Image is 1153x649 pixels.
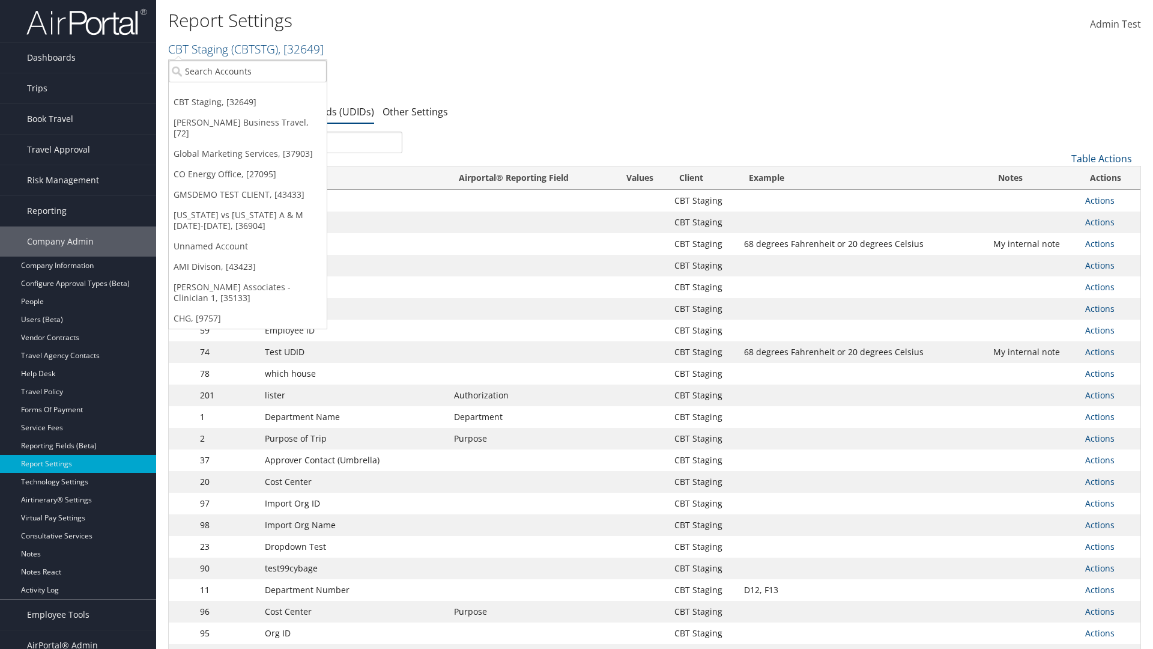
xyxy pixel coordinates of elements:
th: Actions [1079,166,1140,190]
a: Table Actions [1071,152,1132,165]
a: Actions [1085,389,1115,401]
td: 68 degrees Fahrenheit or 20 degrees Celsius [738,341,987,363]
span: , [ 32649 ] [278,41,324,57]
td: Department [448,406,611,428]
td: 59 [194,320,259,341]
td: 97 [194,493,259,514]
td: CBT Staging [668,363,738,385]
td: 78 [194,363,259,385]
a: AMI Divison, [43423] [169,257,327,277]
td: Cost Center [259,601,448,623]
span: Company Admin [27,227,94,257]
a: Actions [1085,281,1115,293]
td: CBT Staging [668,471,738,493]
td: Department Name [259,406,448,428]
a: Actions [1085,454,1115,466]
span: Admin Test [1090,17,1141,31]
td: 11 [194,579,259,601]
td: VIP [259,276,448,298]
a: CO Energy Office, [27095] [169,164,327,184]
a: Actions [1085,498,1115,509]
td: My internal note [987,233,1079,255]
a: Actions [1085,195,1115,206]
td: CBT Staging [668,233,738,255]
td: 37 [194,449,259,471]
td: My internal note [987,341,1079,363]
td: D12, F13 [738,579,987,601]
td: CBT Staging [668,212,738,233]
span: Reporting [27,196,67,226]
td: 98 [194,514,259,536]
td: 1 [194,406,259,428]
a: CBT Staging [168,41,324,57]
span: Dashboards [27,43,76,73]
td: 96 [194,601,259,623]
span: Travel Approval [27,135,90,165]
span: Employee Tools [27,600,89,630]
td: CBT Staging [668,536,738,558]
td: Dropdown Test [259,536,448,558]
th: Values [611,166,668,190]
span: Risk Management [27,165,99,195]
img: airportal-logo.png [26,8,147,36]
td: 95 [194,623,259,644]
td: Purpose [448,428,611,449]
a: Actions [1085,519,1115,531]
span: Book Travel [27,104,73,134]
a: [US_STATE] vs [US_STATE] A & M [DATE]-[DATE], [36904] [169,205,327,236]
td: Employee ID [259,320,448,341]
td: Import Org Name [259,514,448,536]
td: free [259,233,448,255]
td: CBT Staging [668,320,738,341]
td: Lister [259,212,448,233]
td: CBT Staging [668,601,738,623]
td: CBT Staging [668,579,738,601]
td: CBT Staging [668,449,738,471]
td: 68 degrees Fahrenheit or 20 degrees Celsius [738,233,987,255]
td: CBT Staging [668,298,738,320]
td: Purpose [448,601,611,623]
td: 23 [194,536,259,558]
a: Actions [1085,562,1115,574]
a: Actions [1085,260,1115,271]
td: CBT Staging [668,623,738,644]
td: lister [259,385,448,406]
a: Unnamed Account [169,236,327,257]
a: CBT Staging, [32649] [169,92,327,112]
a: Actions [1085,216,1115,228]
a: [PERSON_NAME] Associates - Clinician 1, [35133] [169,277,327,308]
td: 2 [194,428,259,449]
input: Search Accounts [169,60,327,82]
a: Actions [1085,584,1115,596]
td: QAM [259,190,448,212]
span: Trips [27,73,47,103]
td: CBT Staging [668,385,738,406]
td: CBT Staging [668,341,738,363]
th: Name [259,166,448,190]
th: Notes [987,166,1079,190]
a: Actions [1085,238,1115,249]
td: CBT Staging [668,514,738,536]
a: Global Marketing Services, [37903] [169,144,327,164]
th: Example [738,166,987,190]
a: Actions [1085,476,1115,487]
a: Actions [1085,411,1115,422]
td: CBT Staging [668,428,738,449]
a: Actions [1085,346,1115,358]
td: Purpose of Trip [259,428,448,449]
a: Actions [1085,303,1115,314]
th: Client [668,166,738,190]
a: Admin Test [1090,6,1141,43]
td: Cost Center [259,471,448,493]
a: Actions [1085,324,1115,336]
a: Actions [1085,433,1115,444]
td: CBT Staging [668,493,738,514]
td: 74 [194,341,259,363]
td: 20 [194,471,259,493]
td: Org ID [259,623,448,644]
th: Airportal&reg; Reporting Field [448,166,611,190]
td: Job Title [259,255,448,276]
td: Rule Class [259,298,448,320]
td: 201 [194,385,259,406]
td: CBT Staging [668,255,738,276]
